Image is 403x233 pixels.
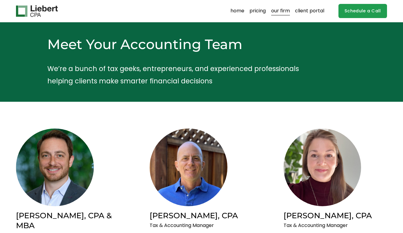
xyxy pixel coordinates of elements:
[230,6,244,16] a: home
[150,210,253,220] h2: [PERSON_NAME], CPA
[150,221,253,230] p: Tax & Accounting Manager
[150,129,227,206] img: Tommy Roberts
[284,210,387,220] h2: [PERSON_NAME], CPA
[271,6,290,16] a: our firm
[16,210,119,231] h2: [PERSON_NAME], CPA & MBA
[284,221,387,230] p: Tax & Accounting Manager
[47,36,325,53] h2: Meet Your Accounting Team
[284,129,361,206] img: Jennie Ledesma
[249,6,266,16] a: pricing
[16,129,94,206] img: Brian Liebert
[16,5,58,17] img: Liebert CPA
[295,6,324,16] a: client portal
[338,4,387,18] a: Schedule a Call
[47,63,325,87] p: We’re a bunch of tax geeks, entrepreneurs, and experienced professionals helping clients make sma...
